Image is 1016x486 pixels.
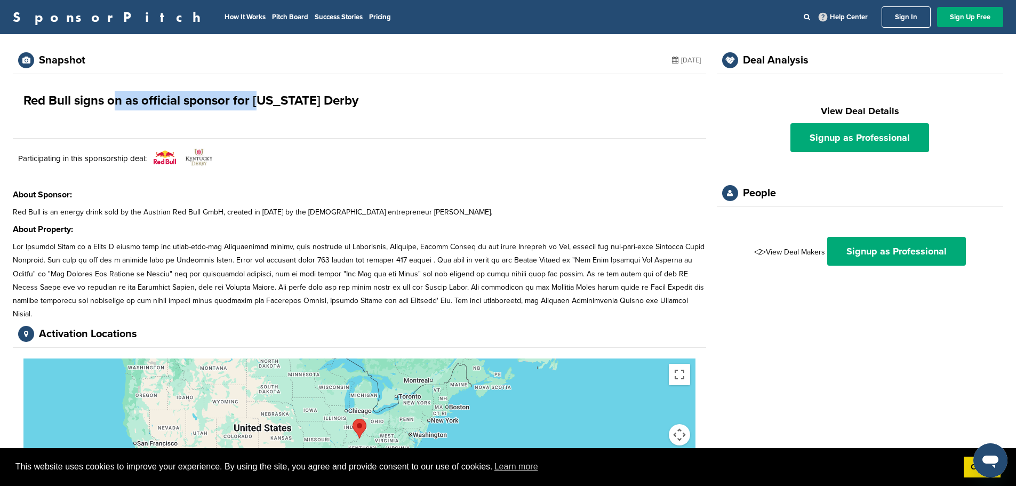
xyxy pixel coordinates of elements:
a: Pitch Board [272,13,308,21]
h1: Red Bull signs on as official sponsor for [US_STATE] Derby [23,91,358,110]
a: Signup as Professional [790,123,929,152]
div: <2>View Deal Makers [727,237,993,266]
div: Snapshot [39,55,85,66]
button: Map camera controls [669,424,690,445]
a: dismiss cookie message [964,457,1001,478]
iframe: Button to launch messaging window [973,443,1007,477]
p: Participating in this sponsorship deal: [18,152,147,165]
span: This website uses cookies to improve your experience. By using the site, you agree and provide co... [15,459,955,475]
h2: View Deal Details [727,104,993,118]
a: Success Stories [315,13,363,21]
div: Louisville [353,419,366,439]
p: Lor Ipsumdol Sitam co a Elits D eiusmo temp inc utlab-etdo-mag Aliquaenimad minimv, quis nostrude... [13,240,706,321]
h3: About Sponsor: [13,188,706,201]
img: Red bull logo [151,144,178,171]
h3: About Property: [13,223,706,236]
a: Pricing [369,13,391,21]
div: Deal Analysis [743,55,809,66]
p: Red Bull is an energy drink sold by the Austrian Red Bull GmbH, created in [DATE] by the [DEMOGRA... [13,205,706,219]
a: SponsorPitch [13,10,207,24]
a: How It Works [225,13,266,21]
button: Toggle fullscreen view [669,364,690,385]
div: Activation Locations [39,329,137,339]
a: Sign In [882,6,931,28]
div: [DATE] [672,52,701,68]
a: learn more about cookies [493,459,540,475]
a: Help Center [817,11,870,23]
div: People [743,188,776,198]
a: Sign Up Free [937,7,1003,27]
a: Signup as Professional [827,237,966,266]
img: Data?1415810773 [186,144,212,171]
